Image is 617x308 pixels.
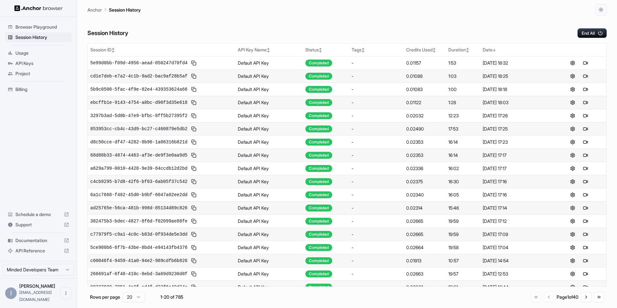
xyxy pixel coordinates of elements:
div: Completed [305,59,332,67]
div: - [352,165,401,172]
div: - [352,126,401,132]
span: Schedule a demo [15,211,61,218]
td: Default API Key [235,122,303,135]
div: 1:03 [448,73,477,79]
span: ↕ [267,48,270,52]
div: Completed [305,86,332,93]
span: Documentation [15,237,61,244]
span: Support [15,222,61,228]
div: [DATE] 17:25 [483,126,549,132]
div: 0.01913 [406,258,443,264]
div: Completed [305,191,332,198]
div: Completed [305,112,332,119]
div: - [352,231,401,238]
span: ↕ [433,48,436,52]
div: [DATE] 17:17 [483,165,549,172]
div: Billing [5,84,72,95]
span: ilan@minded.com [19,290,52,302]
div: [DATE] 18:03 [483,99,549,106]
div: - [352,60,401,66]
span: 853953cc-cb4c-43d9-bc27-c460879e5db2 [90,126,187,132]
div: Completed [305,152,332,159]
div: - [352,218,401,224]
div: Schedule a demo [5,209,72,220]
div: Date [483,47,549,53]
div: [DATE] 18:18 [483,86,549,93]
span: Browser Playground [15,24,69,30]
span: ebcffb1e-9143-4754-a8bc-d90f3d35e618 [90,99,187,106]
div: 0.02001 [406,284,443,290]
div: 0.02032 [406,113,443,119]
span: ↕ [466,48,469,52]
div: Completed [305,231,332,238]
div: 16:14 [448,139,477,145]
span: API Reference [15,248,61,254]
h6: Session History [87,29,128,38]
div: - [352,258,401,264]
div: - [352,192,401,198]
div: [DATE] 18:25 [483,73,549,79]
div: - [352,113,401,119]
div: 19:57 [448,271,477,277]
span: Usage [15,50,69,56]
button: End All [577,28,607,38]
td: Default API Key [235,254,303,267]
td: Default API Key [235,109,303,122]
div: 0.02353 [406,139,443,145]
div: - [352,244,401,251]
div: 0.02665 [406,218,443,224]
div: Credits Used [406,47,443,53]
div: 0.02490 [406,126,443,132]
span: Ilan Kogan [19,283,55,289]
div: 16:14 [448,152,477,159]
span: ↕ [362,48,365,52]
div: Completed [305,257,332,264]
div: [DATE] 16:44 [483,284,549,290]
div: 0.02375 [406,178,443,185]
div: Completed [305,244,332,251]
div: 12:23 [448,113,477,119]
div: 16:05 [448,192,477,198]
div: - [352,73,401,79]
div: - [352,284,401,290]
div: Page 1 of 40 [557,294,578,300]
span: 3297b3ad-5d0b-47e9-bfbc-8ff5b27395f2 [90,113,187,119]
div: Completed [305,165,332,172]
div: 15:46 [448,205,477,211]
td: Default API Key [235,56,303,69]
div: 0.01083 [406,86,443,93]
div: API Reference [5,246,72,256]
div: - [352,139,401,145]
div: [DATE] 17:16 [483,192,549,198]
td: Default API Key [235,188,303,201]
div: [DATE] 17:16 [483,178,549,185]
div: 0.02663 [406,271,443,277]
nav: breadcrumb [87,6,141,13]
span: 266691af-6f48-410c-8ebd-3a69d9230d8f [90,271,187,277]
td: Default API Key [235,201,303,214]
div: - [352,271,401,277]
div: [DATE] 17:23 [483,139,549,145]
div: [DATE] 17:04 [483,244,549,251]
div: 0.02665 [406,231,443,238]
div: 0.01088 [406,73,443,79]
div: Completed [305,99,332,106]
span: 6a1c7668-f482-45d0-b9bf-6047a02ee2dd [90,192,187,198]
div: 0.01157 [406,60,443,66]
div: 0.02314 [406,205,443,211]
div: 1:53 [448,60,477,66]
div: 19:59 [448,218,477,224]
span: d8c50cce-df47-4282-8b96-1a06316b821d [90,139,187,145]
div: 19:58 [448,244,477,251]
div: [DATE] 14:54 [483,258,549,264]
div: Duration [448,47,477,53]
div: 0.01122 [406,99,443,106]
div: Support [5,220,72,230]
div: [DATE] 12:53 [483,271,549,277]
span: 5b9c0500-5fac-4f9e-82e4-439353624a66 [90,86,187,93]
div: 12:01 [448,284,477,290]
div: 10:57 [448,258,477,264]
div: [DATE] 17:17 [483,152,549,159]
div: Completed [305,73,332,80]
td: Default API Key [235,280,303,294]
